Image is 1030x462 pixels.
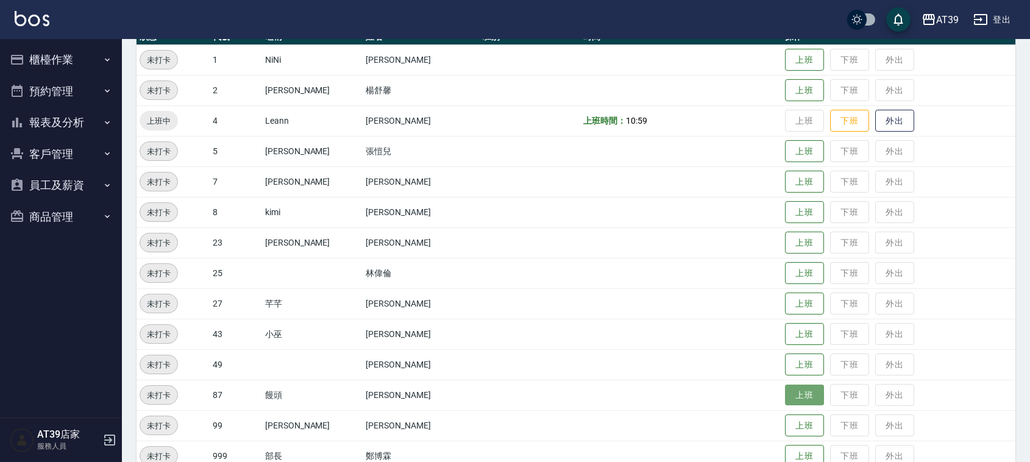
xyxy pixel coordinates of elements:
td: 25 [210,258,262,288]
td: 饅頭 [262,380,363,410]
span: 未打卡 [140,419,177,432]
td: 1 [210,44,262,75]
td: [PERSON_NAME] [363,380,480,410]
div: AT39 [936,12,959,27]
span: 未打卡 [140,358,177,371]
td: [PERSON_NAME] [262,166,363,197]
span: 未打卡 [140,145,177,158]
td: 43 [210,319,262,349]
td: [PERSON_NAME] [363,197,480,227]
span: 未打卡 [140,206,177,219]
td: 小巫 [262,319,363,349]
button: 外出 [875,110,914,132]
button: 商品管理 [5,201,117,233]
td: [PERSON_NAME] [363,410,480,441]
button: 上班 [785,293,824,315]
button: 客戶管理 [5,138,117,170]
td: 4 [210,105,262,136]
span: 未打卡 [140,328,177,341]
button: 登出 [968,9,1015,31]
p: 服務人員 [37,441,99,452]
button: 上班 [785,140,824,163]
td: kimi [262,197,363,227]
span: 未打卡 [140,54,177,66]
button: 員工及薪資 [5,169,117,201]
button: save [886,7,911,32]
button: 上班 [785,201,824,224]
button: 報表及分析 [5,107,117,138]
td: 張愷兒 [363,136,480,166]
td: [PERSON_NAME] [262,136,363,166]
td: 27 [210,288,262,319]
td: 楊舒馨 [363,75,480,105]
button: 上班 [785,79,824,102]
span: 10:59 [626,116,647,126]
td: 23 [210,227,262,258]
td: 87 [210,380,262,410]
td: [PERSON_NAME] [262,75,363,105]
td: 2 [210,75,262,105]
span: 上班中 [140,115,178,127]
td: 芊芊 [262,288,363,319]
td: [PERSON_NAME] [363,319,480,349]
td: 5 [210,136,262,166]
span: 未打卡 [140,297,177,310]
td: [PERSON_NAME] [363,44,480,75]
td: Leann [262,105,363,136]
button: 上班 [785,49,824,71]
img: Person [10,428,34,452]
td: 8 [210,197,262,227]
td: 49 [210,349,262,380]
button: 上班 [785,171,824,193]
h5: AT39店家 [37,428,99,441]
button: AT39 [917,7,964,32]
b: 上班時間： [583,116,626,126]
td: [PERSON_NAME] [363,349,480,380]
td: [PERSON_NAME] [363,227,480,258]
button: 上班 [785,232,824,254]
td: 7 [210,166,262,197]
span: 未打卡 [140,236,177,249]
button: 下班 [830,110,869,132]
button: 上班 [785,354,824,376]
button: 上班 [785,262,824,285]
td: NiNi [262,44,363,75]
button: 櫃檯作業 [5,44,117,76]
button: 上班 [785,323,824,346]
span: 未打卡 [140,176,177,188]
button: 預約管理 [5,76,117,107]
td: [PERSON_NAME] [363,288,480,319]
button: 上班 [785,414,824,437]
button: 上班 [785,385,824,406]
td: [PERSON_NAME] [363,105,480,136]
span: 未打卡 [140,267,177,280]
td: [PERSON_NAME] [262,227,363,258]
img: Logo [15,11,49,26]
td: [PERSON_NAME] [262,410,363,441]
span: 未打卡 [140,389,177,402]
td: [PERSON_NAME] [363,166,480,197]
td: 99 [210,410,262,441]
td: 林偉倫 [363,258,480,288]
span: 未打卡 [140,84,177,97]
